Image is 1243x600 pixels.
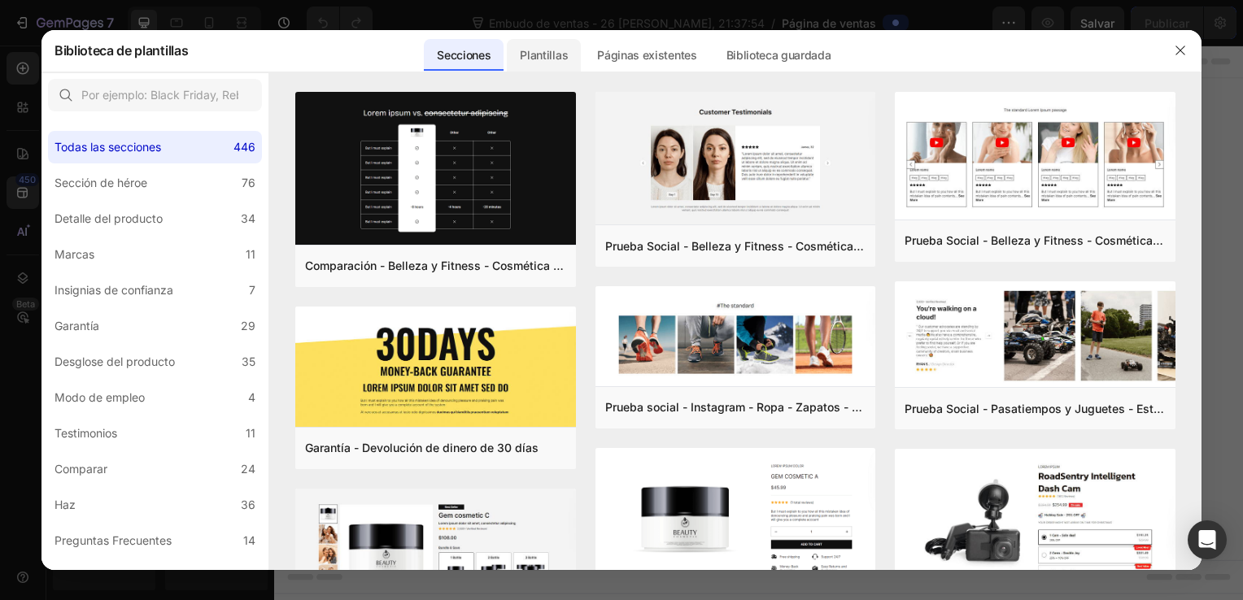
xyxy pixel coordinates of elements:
[55,352,175,372] div: Desglose del producto
[1188,520,1227,559] div: Abra Intercom Messenger
[242,173,255,193] div: 76
[241,567,255,586] div: 43
[55,567,126,586] div: Prueba social
[55,424,117,443] div: Testimonios
[241,209,255,228] div: 34
[322,316,508,349] button: Use existing page designs
[424,39,504,72] div: Secciones
[243,531,255,550] div: 14
[55,316,99,336] div: Garantía
[295,307,576,430] img: g30.png
[517,316,655,349] button: Explore templates
[507,39,581,72] div: Plantillas
[305,438,539,458] div: Garantía - Devolución de dinero de 30 días
[905,399,1166,419] div: Prueba Social - Pasatiempos y Juguetes - Estilo 13
[246,245,255,264] div: 11
[595,286,876,389] img: sp30.png
[895,92,1175,223] img: sp8.png
[55,388,145,407] div: Modo de empleo
[365,284,612,303] div: Start building with Sections/Elements or
[305,256,566,276] div: Comparación - Belleza y Fitness - Cosmética - Ingredientes - Estilo 19
[55,531,172,550] div: Preguntas Frecuentes
[249,280,255,300] div: 7
[55,137,161,157] div: Todas las secciones
[248,388,255,407] div: 4
[595,92,876,228] img: sp16.png
[55,495,76,515] div: Haz
[233,137,255,157] div: 446
[713,39,844,72] div: Biblioteca guardada
[905,231,1166,250] div: Prueba Social - Belleza y Fitness - Cosmética - Estilo 8
[241,459,255,479] div: 24
[55,173,147,193] div: Sección de héroe
[584,39,709,72] div: Páginas existentes
[55,280,173,300] div: Insignias de confianza
[55,209,163,228] div: Detalle del producto
[241,316,255,336] div: 29
[895,281,1175,391] img: sp13.png
[605,398,866,417] div: Prueba social - Instagram - Ropa - Zapatos - Estilo 30
[241,495,255,515] div: 36
[379,407,598,420] div: Start with Generating from URL or image
[55,29,188,72] h2: Biblioteca de plantillas
[55,459,107,479] div: Comparar
[246,424,255,443] div: 11
[55,245,94,264] div: Marcas
[295,92,576,248] img: c19.png
[242,352,255,372] div: 35
[605,237,866,256] div: Prueba Social - Belleza y Fitness - Cosmética - Estilo 16
[48,79,262,111] input: Por ejemplo: Black Friday, Rebajas, etc.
